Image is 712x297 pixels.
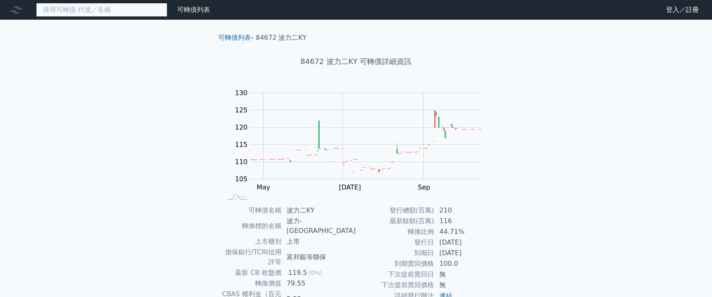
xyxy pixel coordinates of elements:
[356,248,434,258] td: 到期日
[212,56,500,67] h1: 84672 波力二KY 可轉債詳細資訊
[282,247,356,267] td: 富邦銀等聯保
[356,226,434,237] td: 轉換比例
[356,237,434,248] td: 發行日
[282,216,356,236] td: 波力-[GEOGRAPHIC_DATA]
[282,236,356,247] td: 上市
[221,205,282,216] td: 可轉債名稱
[177,6,210,14] a: 可轉債列表
[434,205,491,216] td: 210
[231,89,493,191] g: Chart
[434,248,491,258] td: [DATE]
[356,269,434,280] td: 下次提前賣回日
[282,278,356,289] td: 79.55
[218,33,253,43] li: ›
[235,141,248,148] tspan: 115
[221,236,282,247] td: 上市櫃別
[256,33,307,43] li: 84672 波力二KY
[235,158,248,166] tspan: 110
[418,183,430,191] tspan: Sep
[221,278,282,289] td: 轉換價值
[221,247,282,267] td: 擔保銀行/TCRI信用評等
[356,258,434,269] td: 到期賣回價格
[434,269,491,280] td: 無
[235,106,248,114] tspan: 125
[434,237,491,248] td: [DATE]
[36,3,167,17] input: 搜尋可轉債 代號／名稱
[660,3,705,16] a: 登入／註冊
[339,183,361,191] tspan: [DATE]
[221,216,282,236] td: 轉換標的名稱
[356,280,434,290] td: 下次提前賣回價格
[356,205,434,216] td: 發行總額(百萬)
[434,280,491,290] td: 無
[218,34,251,41] a: 可轉債列表
[282,205,356,216] td: 波力二KY
[235,89,248,97] tspan: 130
[221,267,282,278] td: 最新 CB 收盤價
[257,183,270,191] tspan: May
[235,175,248,183] tspan: 105
[434,226,491,237] td: 44.71%
[434,216,491,226] td: 116
[235,123,248,131] tspan: 120
[287,268,309,278] div: 119.5
[356,216,434,226] td: 最新餘額(百萬)
[434,258,491,269] td: 100.0
[309,270,322,276] span: (0%)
